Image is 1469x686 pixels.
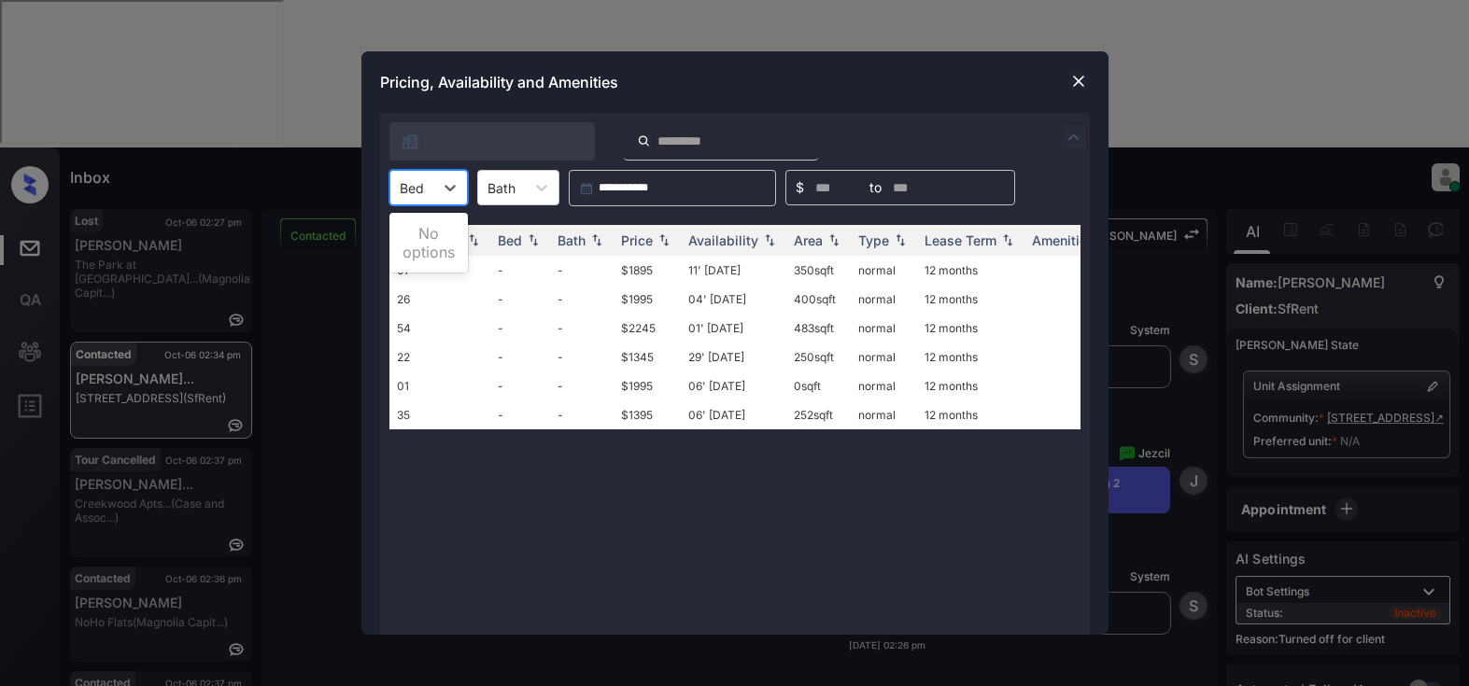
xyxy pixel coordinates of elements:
[891,234,910,247] img: sorting
[851,314,917,343] td: normal
[587,234,606,247] img: sorting
[550,400,614,429] td: -
[389,371,490,400] td: 01
[851,285,917,314] td: normal
[925,232,996,248] div: Lease Term
[655,234,673,247] img: sorting
[786,343,851,371] td: 250 sqft
[917,285,1024,314] td: 12 months
[389,314,490,343] td: 54
[917,314,1024,343] td: 12 months
[681,343,786,371] td: 29' [DATE]
[490,343,550,371] td: -
[786,400,851,429] td: 252 sqft
[917,256,1024,285] td: 12 months
[681,400,786,429] td: 06' [DATE]
[825,234,843,247] img: sorting
[550,343,614,371] td: -
[490,371,550,400] td: -
[389,285,490,314] td: 26
[524,234,543,247] img: sorting
[550,256,614,285] td: -
[760,234,779,247] img: sorting
[786,314,851,343] td: 483 sqft
[681,314,786,343] td: 01' [DATE]
[786,371,851,400] td: 0 sqft
[858,232,889,248] div: Type
[490,400,550,429] td: -
[361,51,1109,113] div: Pricing, Availability and Amenities
[614,256,681,285] td: $1895
[681,371,786,400] td: 06' [DATE]
[1032,232,1095,248] div: Amenities
[614,343,681,371] td: $1345
[851,256,917,285] td: normal
[786,256,851,285] td: 350 sqft
[796,177,804,198] span: $
[851,400,917,429] td: normal
[917,371,1024,400] td: 12 months
[998,234,1017,247] img: sorting
[1069,72,1088,91] img: close
[498,232,522,248] div: Bed
[681,285,786,314] td: 04' [DATE]
[614,400,681,429] td: $1395
[786,285,851,314] td: 400 sqft
[869,177,882,198] span: to
[490,314,550,343] td: -
[794,232,823,248] div: Area
[917,343,1024,371] td: 12 months
[464,234,483,247] img: sorting
[917,400,1024,429] td: 12 months
[621,232,653,248] div: Price
[614,285,681,314] td: $1995
[637,133,651,149] img: icon-zuma
[490,285,550,314] td: -
[688,232,758,248] div: Availability
[1063,126,1085,148] img: icon-zuma
[401,133,419,151] img: icon-zuma
[389,400,490,429] td: 35
[389,217,468,269] div: No options
[550,314,614,343] td: -
[851,343,917,371] td: normal
[550,371,614,400] td: -
[851,371,917,400] td: normal
[490,256,550,285] td: -
[614,314,681,343] td: $2245
[614,371,681,400] td: $1995
[389,343,490,371] td: 22
[550,285,614,314] td: -
[558,232,586,248] div: Bath
[681,256,786,285] td: 11' [DATE]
